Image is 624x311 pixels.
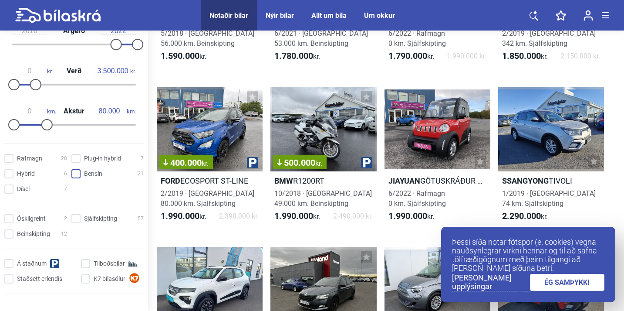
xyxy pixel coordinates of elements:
b: 1.990.000 [388,211,427,221]
img: parking.png [247,157,258,168]
b: 1.990.000 [161,211,199,221]
span: Dísel [17,185,30,194]
span: kr. [202,159,209,167]
span: Árgerð [61,27,87,34]
a: Nýir bílar [266,11,294,20]
span: 10/2018 · [GEOGRAPHIC_DATA] 49.000 km. Beinskipting [274,189,372,208]
span: 2 [64,214,67,223]
span: km. [12,107,56,115]
span: Akstur [61,108,87,115]
span: Verð [64,68,84,75]
a: 500.000kr.BMWR1200RT10/2018 · [GEOGRAPHIC_DATA]49.000 km. Beinskipting1.990.000kr.2.490.000 kr. [270,87,376,230]
b: Ssangyong [502,176,549,185]
span: kr. [95,67,136,75]
span: Á staðnum [17,259,47,268]
span: kr. [161,211,206,222]
span: kr. [274,211,320,222]
span: 400.000 [163,158,209,167]
a: 400.000kr.FordECOSPORT ST-LINE2/2019 · [GEOGRAPHIC_DATA]80.000 km. Sjálfskipting1.990.000kr.2.390... [157,87,263,230]
span: Tilboðsbílar [94,259,125,268]
span: 6/2022 · Rafmagn 0 km. Sjálfskipting [388,189,446,208]
span: 6/2022 · Rafmagn 0 km. Sjálfskipting [388,29,446,48]
b: 1.850.000 [502,51,541,61]
span: Óskilgreint [17,214,46,223]
b: 1.780.000 [274,51,313,61]
b: 2.290.000 [502,211,541,221]
span: 57 [138,214,144,223]
a: Allt um bíla [311,11,347,20]
span: 1.990.000 kr. [447,51,486,62]
a: JIAYUANGÖTUSKRÁÐUR GOLFBÍLL EIDOLA LZ EV6/2022 · Rafmagn0 km. Sjálfskipting1.990.000kr. [385,87,490,230]
span: kr. [315,159,322,167]
h2: TIVOLI [498,176,604,186]
a: SsangyongTIVOLI1/2019 · [GEOGRAPHIC_DATA]74 km. Sjálfskipting2.290.000kr. [498,87,604,230]
span: Sjálfskipting [84,214,117,223]
b: 1.990.000 [274,211,313,221]
span: K7 bílasölur [94,274,125,284]
span: 12 [61,229,67,239]
span: 1/2019 · [GEOGRAPHIC_DATA] 74 km. Sjálfskipting [502,189,596,208]
span: kr. [388,211,434,222]
b: JIAYUAN [388,176,420,185]
span: 2.150.000 kr. [560,51,600,62]
a: ÉG SAMÞYKKI [530,274,605,291]
a: Um okkur [364,11,395,20]
span: km. [92,107,136,115]
span: 500.000 [277,158,322,167]
h2: ECOSPORT ST-LINE [157,176,263,186]
span: kr. [388,51,434,62]
span: 7 [64,185,67,194]
span: kr. [274,51,320,62]
span: Bensín [84,169,102,178]
span: 2/2019 · [GEOGRAPHIC_DATA] 80.000 km. Sjálfskipting [161,189,254,208]
h2: GÖTUSKRÁÐUR GOLFBÍLL EIDOLA LZ EV [385,176,490,186]
span: kr. [502,211,548,222]
span: kr. [12,67,53,75]
a: [PERSON_NAME] upplýsingar [452,273,530,291]
h2: R1200RT [270,176,376,186]
span: 28 [61,154,67,163]
img: parking.png [361,157,372,168]
b: BMW [274,176,293,185]
span: 6/2021 · [GEOGRAPHIC_DATA] 53.000 km. Beinskipting [274,29,368,48]
span: Hybrid [17,169,35,178]
img: user-login.svg [584,10,593,21]
span: 21 [138,169,144,178]
span: 2.390.000 kr. [219,211,259,222]
span: Staðsett erlendis [17,274,62,284]
span: 2.490.000 kr. [333,211,373,222]
a: Notaðir bílar [209,11,248,20]
span: kr. [161,51,206,62]
span: Plug-in hybrid [84,154,121,163]
p: Þessi síða notar fótspor (e. cookies) vegna nauðsynlegrar virkni hennar og til að safna tölfræðig... [452,238,604,273]
span: 7 [141,154,144,163]
span: 2/2019 · [GEOGRAPHIC_DATA] 342 km. Sjálfskipting [502,29,596,48]
span: Beinskipting [17,229,50,239]
span: 6 [64,169,67,178]
b: Ford [161,176,180,185]
b: 1.790.000 [388,51,427,61]
b: 1.590.000 [161,51,199,61]
span: kr. [502,51,548,62]
span: 5/2018 · [GEOGRAPHIC_DATA] 56.000 km. Beinskipting [161,29,254,48]
span: Rafmagn [17,154,42,163]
